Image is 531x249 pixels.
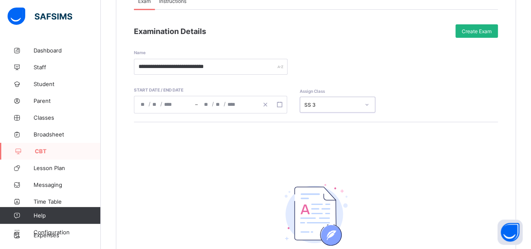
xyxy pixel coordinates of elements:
span: Dashboard [34,47,101,54]
span: Create Exam [462,28,492,34]
span: / [224,100,225,107]
span: Lesson Plan [34,165,101,171]
span: CBT [35,148,101,155]
span: Parent [34,97,101,104]
span: Name [134,50,146,55]
span: Start date / End date [134,87,199,92]
img: safsims [8,8,72,25]
img: empty_paper.ad750738770ac8374cccfa65f26fe3c4.svg [285,184,348,246]
span: Staff [34,64,101,71]
span: – [195,101,198,108]
span: / [149,100,150,107]
span: Student [34,81,101,87]
span: Examination Details [134,27,206,36]
button: Open asap [497,220,523,245]
div: SS 3 [304,102,360,108]
span: Time Table [34,198,101,205]
span: Assign Class [300,89,325,94]
span: Broadsheet [34,131,101,138]
span: / [212,100,214,107]
span: Configuration [34,229,100,236]
span: Messaging [34,181,101,188]
span: / [160,100,162,107]
span: Classes [34,114,101,121]
span: Help [34,212,100,219]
